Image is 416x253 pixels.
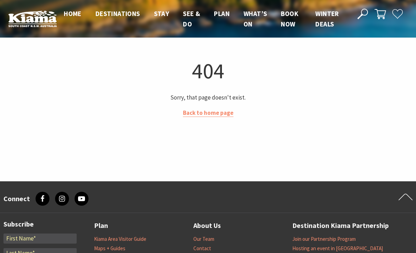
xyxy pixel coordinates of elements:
a: About Us [193,220,221,231]
a: Back to home page [183,109,233,117]
input: First Name* [3,234,77,244]
img: Kiama Logo [8,10,57,27]
a: Destination Kiama Partnership [292,220,389,231]
h3: Connect [3,195,30,203]
nav: Main Menu [57,8,349,30]
span: Destinations [95,9,140,18]
span: Plan [214,9,230,18]
h3: Subscribe [3,220,77,228]
span: Home [64,9,82,18]
span: What’s On [244,9,267,28]
a: Contact [193,245,211,252]
span: Winter Deals [315,9,339,28]
span: Stay [154,9,169,18]
a: Kiama Area Visitor Guide [94,236,146,243]
a: Our Team [193,236,214,243]
p: Sorry, that page doesn't exist. [3,93,413,102]
span: Book now [281,9,298,28]
a: Plan [94,220,108,231]
a: Hosting an event in [GEOGRAPHIC_DATA] [292,245,383,252]
a: Join our Partnership Program [292,236,356,243]
h1: 404 [3,57,413,85]
span: See & Do [183,9,200,28]
a: Maps + Guides [94,245,125,252]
